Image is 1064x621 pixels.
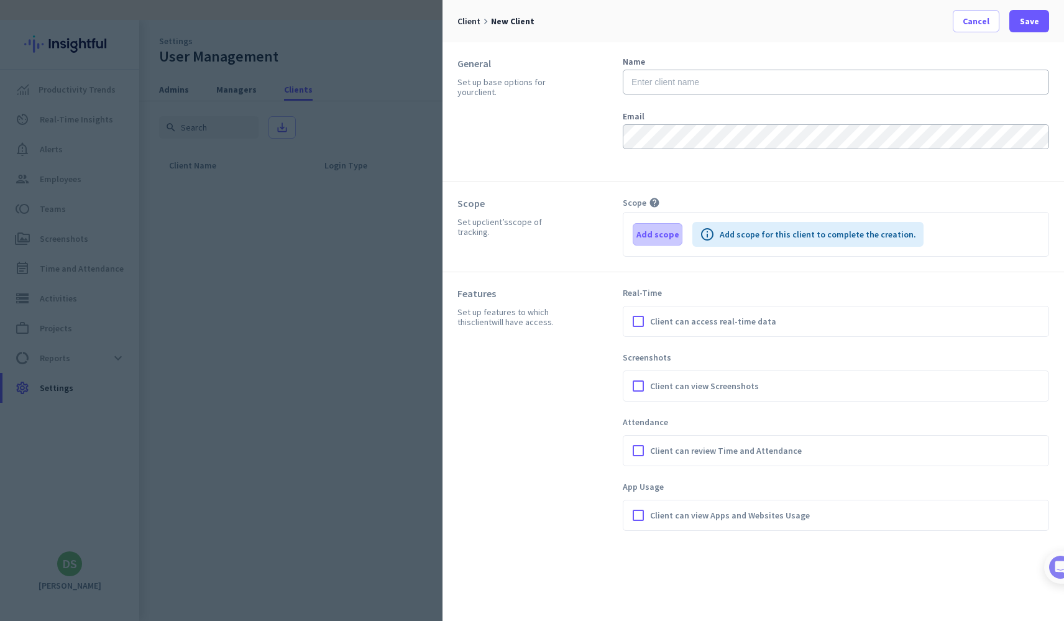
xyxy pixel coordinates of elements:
[623,481,1049,492] div: App Usage
[457,197,561,209] div: Scope
[623,57,1049,66] div: Name
[457,217,561,237] div: Set up scope of tracking.
[623,352,1049,363] div: Screenshots
[457,287,561,300] div: Features
[623,287,1049,298] div: Real-Time
[482,216,508,228] span: client’s
[1020,15,1039,27] span: Save
[650,509,810,522] span: Client can view Apps and Websites Usage
[457,307,561,327] div: Set up features to which this will have access.
[474,86,495,98] span: client
[650,315,776,328] span: Client can access real-time data
[480,16,491,27] i: keyboard_arrow_right
[457,16,480,27] span: client
[471,316,492,328] span: client
[650,444,802,457] span: Client can review Time and Attendance
[650,380,759,392] span: Client can view Screenshots
[720,228,916,241] p: Add scope for this client to complete the creation.
[623,197,646,208] span: Scope
[457,77,561,97] div: Set up base options for your .
[623,70,1049,94] input: Enter client name
[963,15,989,27] span: Cancel
[700,227,715,242] i: info
[623,112,1049,121] div: Email
[491,16,534,27] span: New client
[623,416,1049,428] div: Attendance
[1009,10,1049,32] button: Save
[457,57,561,70] div: General
[953,10,999,32] button: Cancel
[636,228,679,241] span: Add scope
[633,223,682,246] button: Add scope
[649,197,660,208] i: help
